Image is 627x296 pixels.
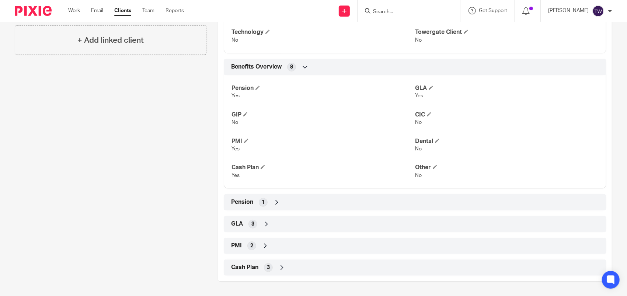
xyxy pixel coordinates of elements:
[231,164,415,171] h4: Cash Plan
[250,242,253,250] span: 2
[231,242,242,250] span: PMI
[415,84,599,92] h4: GLA
[68,7,80,14] a: Work
[262,199,265,206] span: 1
[372,9,439,15] input: Search
[77,35,144,46] h4: + Add linked client
[415,146,422,152] span: No
[415,93,423,98] span: Yes
[479,8,507,13] span: Get Support
[231,28,415,36] h4: Technology
[142,7,154,14] a: Team
[415,28,599,36] h4: Towergate Client
[415,173,422,178] span: No
[415,137,599,145] h4: Dental
[91,7,103,14] a: Email
[415,120,422,125] span: No
[166,7,184,14] a: Reports
[251,220,254,228] span: 3
[415,111,599,119] h4: CIC
[231,264,258,271] span: Cash Plan
[231,120,238,125] span: No
[15,6,52,16] img: Pixie
[231,146,240,152] span: Yes
[267,264,270,271] span: 3
[231,220,243,228] span: GLA
[290,63,293,71] span: 8
[231,63,282,71] span: Benefits Overview
[592,5,604,17] img: svg%3E
[231,173,240,178] span: Yes
[231,137,415,145] h4: PMI
[548,7,589,14] p: [PERSON_NAME]
[231,84,415,92] h4: Pension
[415,38,422,43] span: No
[231,111,415,119] h4: GIP
[415,164,599,171] h4: Other
[231,198,253,206] span: Pension
[114,7,131,14] a: Clients
[231,38,238,43] span: No
[231,93,240,98] span: Yes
